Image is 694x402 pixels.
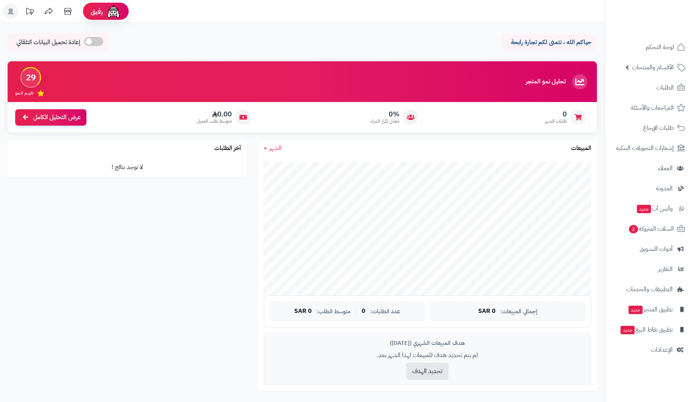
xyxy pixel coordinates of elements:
button: تحديد الهدف [406,363,448,380]
a: وآتس آبجديد [609,199,689,218]
a: الشهر [264,144,282,153]
span: الطلبات [656,82,674,93]
a: إشعارات التحويلات البنكية [609,139,689,157]
div: هدف المبيعات الشهري ([DATE]) [270,339,585,347]
span: عرض التحليل الكامل [33,113,81,122]
span: متوسط طلب العميل [197,118,232,124]
span: معدل تكرار الشراء [370,118,399,124]
span: 0 SAR [294,308,312,315]
span: السلات المتروكة [628,223,674,234]
span: الأقسام والمنتجات [632,62,674,73]
span: جديد [637,205,651,213]
a: تطبيق المتجرجديد [609,300,689,319]
a: الطلبات [609,78,689,97]
span: تطبيق المتجر [628,304,673,315]
img: ai-face.png [106,4,121,19]
span: متوسط الطلب: [316,308,351,315]
a: التقارير [609,260,689,278]
span: 0 SAR [478,308,496,315]
span: رفيق [91,7,103,16]
span: 0 [545,110,567,118]
img: logo-2.png [642,18,687,33]
p: لم يتم تحديد هدف للمبيعات لهذا الشهر بعد. [270,351,585,360]
span: 0 [362,308,365,315]
a: تطبيق نقاط البيعجديد [609,321,689,339]
a: المراجعات والأسئلة [609,99,689,117]
span: أدوات التسويق [640,244,673,254]
a: العملاء [609,159,689,177]
span: | [355,308,357,314]
span: 0% [370,110,399,118]
h3: المبيعات [571,145,591,152]
span: 0.00 [197,110,232,118]
a: تحديثات المنصة [20,4,39,21]
span: جديد [629,306,643,314]
span: إشعارات التحويلات البنكية [616,143,674,153]
a: المدونة [609,179,689,198]
span: إعادة تحميل البيانات التلقائي [16,38,80,47]
a: الإعدادات [609,341,689,359]
span: طلبات الإرجاع [643,123,674,133]
span: تطبيق نقاط البيع [620,324,673,335]
span: وآتس آب [636,203,673,214]
span: العملاء [658,163,673,174]
a: طلبات الإرجاع [609,119,689,137]
span: لوحة التحكم [646,42,674,53]
span: المدونة [656,183,673,194]
span: الإعدادات [651,345,673,355]
span: طلبات الشهر [545,118,567,124]
span: التطبيقات والخدمات [626,284,673,295]
td: لا توجد نتائج ! [8,157,247,178]
span: إجمالي المبيعات: [500,308,538,315]
a: أدوات التسويق [609,240,689,258]
span: عدد الطلبات: [370,308,400,315]
span: تقييم النمو [15,90,34,96]
span: التقارير [658,264,673,274]
span: المراجعات والأسئلة [631,102,674,113]
a: عرض التحليل الكامل [15,109,86,126]
h3: تحليل نمو المتجر [526,78,566,85]
a: السلات المتروكة2 [609,220,689,238]
a: لوحة التحكم [609,38,689,56]
span: جديد [621,326,635,334]
p: حياكم الله ، نتمنى لكم تجارة رابحة [507,38,591,47]
span: الشهر [269,144,282,153]
h3: آخر الطلبات [214,145,241,152]
a: التطبيقات والخدمات [609,280,689,298]
span: 2 [629,225,638,234]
